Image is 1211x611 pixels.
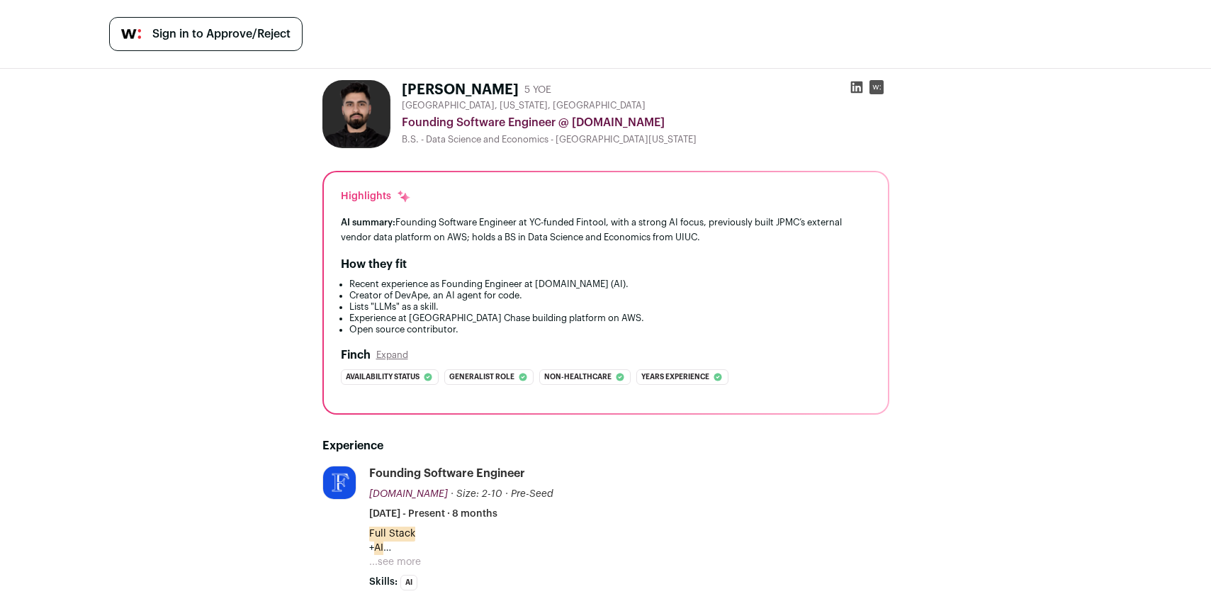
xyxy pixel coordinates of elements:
[402,134,889,145] div: B.S. - Data Science and Economics - [GEOGRAPHIC_DATA][US_STATE]
[341,215,871,245] div: Founding Software Engineer at YC-funded Fintool, with a strong AI focus, previously built JPMC’s ...
[374,540,383,556] mark: AI
[544,370,612,384] span: Non-healthcare
[511,489,553,499] span: Pre-Seed
[402,80,519,100] h1: [PERSON_NAME]
[369,555,421,569] button: ...see more
[369,507,497,521] span: [DATE] - Present · 8 months
[349,301,871,313] li: Lists "LLMs" as a skill.
[451,489,502,499] span: · Size: 2-10
[322,437,889,454] h2: Experience
[341,189,411,203] div: Highlights
[341,218,395,227] span: AI summary:
[505,487,508,501] span: ·
[524,83,551,97] div: 5 YOE
[322,80,390,148] img: a6989146bc062748f30485c9571be24131608f036510d7e7446138f23f641a7b.jpg
[402,114,889,131] div: Founding Software Engineer @ [DOMAIN_NAME]
[109,17,303,51] a: Sign in to Approve/Reject
[349,279,871,290] li: Recent experience as Founding Engineer at [DOMAIN_NAME] (AI).
[376,349,408,361] button: Expand
[369,527,889,555] p: + + Data engg + Design
[121,29,141,39] img: wellfound-symbol-flush-black-fb3c872781a75f747ccb3a119075da62bfe97bd399995f84a933054e44a575c4.png
[349,290,871,301] li: Creator of DevApe, an AI agent for code.
[449,370,514,384] span: Generalist role
[369,489,448,499] span: [DOMAIN_NAME]
[369,575,398,589] span: Skills:
[369,466,525,481] div: Founding Software Engineer
[369,526,415,542] mark: Full Stack
[402,100,646,111] span: [GEOGRAPHIC_DATA], [US_STATE], [GEOGRAPHIC_DATA]
[341,256,407,273] h2: How they fit
[349,324,871,335] li: Open source contributor.
[400,575,417,590] li: AI
[641,370,709,384] span: Years experience
[349,313,871,324] li: Experience at [GEOGRAPHIC_DATA] Chase building platform on AWS.
[341,347,371,364] h2: Finch
[152,26,291,43] span: Sign in to Approve/Reject
[323,466,356,499] img: 75173d1ef207af9bee991625bb6b88c4b261c48169975cb0afbaf397f7a0d6ef.png
[346,370,419,384] span: Availability status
